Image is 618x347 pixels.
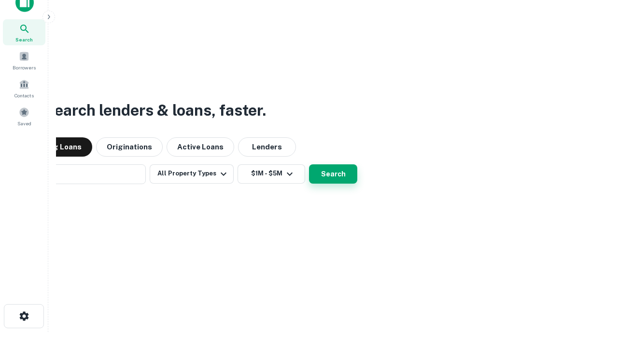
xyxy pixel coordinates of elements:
[17,120,31,127] span: Saved
[238,137,296,157] button: Lenders
[309,164,357,184] button: Search
[3,19,45,45] a: Search
[570,270,618,316] iframe: Chat Widget
[15,36,33,43] span: Search
[3,103,45,129] a: Saved
[167,137,234,157] button: Active Loans
[238,164,305,184] button: $1M - $5M
[150,164,234,184] button: All Property Types
[96,137,163,157] button: Originations
[13,64,36,71] span: Borrowers
[14,92,34,99] span: Contacts
[44,99,266,122] h3: Search lenders & loans, faster.
[3,47,45,73] a: Borrowers
[3,75,45,101] a: Contacts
